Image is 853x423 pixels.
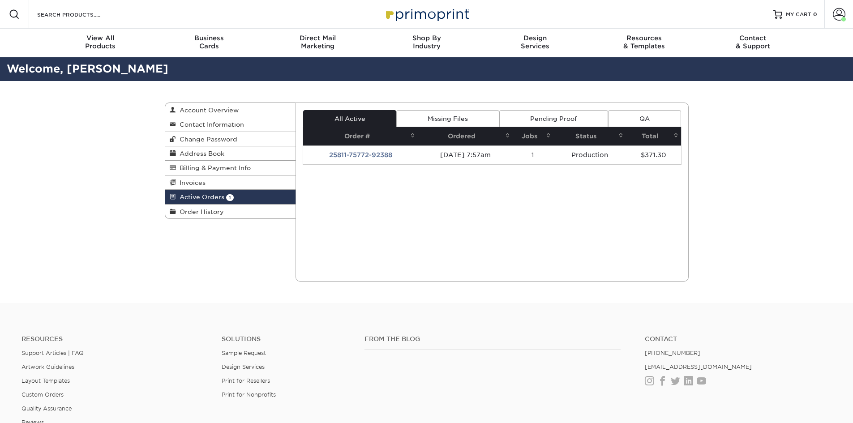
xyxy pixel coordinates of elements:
[481,29,590,57] a: DesignServices
[154,29,263,57] a: BusinessCards
[372,34,481,42] span: Shop By
[165,117,296,132] a: Contact Information
[786,11,811,18] span: MY CART
[553,145,626,164] td: Production
[222,363,265,370] a: Design Services
[222,377,270,384] a: Print for Resellers
[418,145,513,164] td: [DATE] 7:57am
[303,145,418,164] td: 25811-75772-92388
[176,121,244,128] span: Contact Information
[372,29,481,57] a: Shop ByIndustry
[699,34,807,42] span: Contact
[222,350,266,356] a: Sample Request
[418,127,513,145] th: Ordered
[154,34,263,50] div: Cards
[263,29,372,57] a: Direct MailMarketing
[553,127,626,145] th: Status
[222,335,351,343] h4: Solutions
[481,34,590,50] div: Services
[222,391,276,398] a: Print for Nonprofits
[36,9,124,20] input: SEARCH PRODUCTS.....
[21,377,70,384] a: Layout Templates
[364,335,621,343] h4: From the Blog
[645,363,752,370] a: [EMAIL_ADDRESS][DOMAIN_NAME]
[590,34,699,42] span: Resources
[645,350,700,356] a: [PHONE_NUMBER]
[21,335,208,343] h4: Resources
[176,150,224,157] span: Address Book
[176,164,251,171] span: Billing & Payment Info
[165,132,296,146] a: Change Password
[154,34,263,42] span: Business
[382,4,472,24] img: Primoprint
[165,146,296,161] a: Address Book
[645,335,832,343] a: Contact
[165,175,296,190] a: Invoices
[176,208,224,215] span: Order History
[626,145,681,164] td: $371.30
[21,405,72,412] a: Quality Assurance
[165,103,296,117] a: Account Overview
[499,110,608,127] a: Pending Proof
[176,107,239,114] span: Account Overview
[513,145,553,164] td: 1
[21,350,84,356] a: Support Articles | FAQ
[176,136,237,143] span: Change Password
[263,34,372,50] div: Marketing
[699,34,807,50] div: & Support
[165,161,296,175] a: Billing & Payment Info
[21,363,74,370] a: Artwork Guidelines
[226,194,234,201] span: 1
[21,391,64,398] a: Custom Orders
[46,29,155,57] a: View AllProducts
[481,34,590,42] span: Design
[590,29,699,57] a: Resources& Templates
[46,34,155,42] span: View All
[396,110,499,127] a: Missing Files
[372,34,481,50] div: Industry
[513,127,553,145] th: Jobs
[176,179,206,186] span: Invoices
[590,34,699,50] div: & Templates
[303,127,418,145] th: Order #
[699,29,807,57] a: Contact& Support
[813,11,817,17] span: 0
[46,34,155,50] div: Products
[165,190,296,204] a: Active Orders 1
[303,110,396,127] a: All Active
[263,34,372,42] span: Direct Mail
[165,205,296,218] a: Order History
[608,110,681,127] a: QA
[626,127,681,145] th: Total
[176,193,224,201] span: Active Orders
